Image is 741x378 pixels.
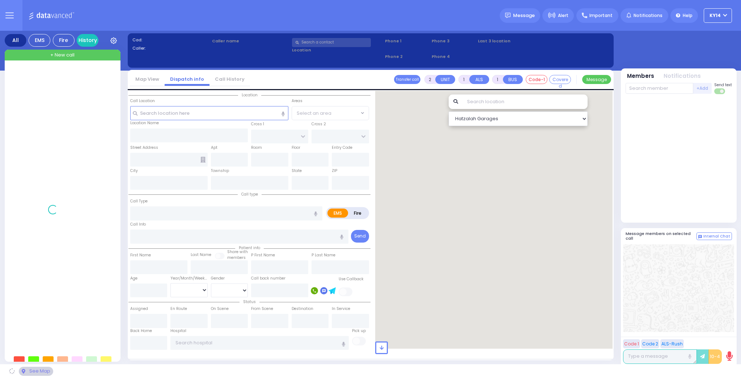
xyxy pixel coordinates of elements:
button: ALS-Rush [660,339,684,348]
div: All [5,34,26,47]
label: Call Info [130,222,146,227]
label: First Name [130,252,151,258]
label: Room [251,145,262,151]
label: Use Callback [339,276,364,282]
span: KY14 [710,12,721,19]
input: Search a contact [292,38,371,47]
span: Phone 2 [385,54,429,60]
label: Age [130,276,137,281]
label: Caller name [212,38,289,44]
span: Status [240,299,259,304]
label: Call back number [251,276,285,281]
span: Send text [714,82,732,88]
label: In Service [332,306,350,312]
span: Phone 1 [385,38,429,44]
div: Fire [53,34,75,47]
label: Back Home [130,328,152,334]
span: Help [683,12,693,19]
button: Internal Chat [696,232,732,240]
span: Phone 4 [432,54,476,60]
span: Important [589,12,613,19]
button: Notifications [664,72,701,80]
img: Logo [29,11,77,20]
label: Floor [292,145,300,151]
label: Areas [292,98,302,104]
img: comment-alt.png [698,235,702,239]
span: Notifications [634,12,662,19]
a: History [77,34,98,47]
button: Code 2 [641,339,659,348]
a: Call History [209,76,250,83]
small: Share with [227,249,248,255]
input: Search member [626,83,693,94]
a: Dispatch info [165,76,209,83]
label: Call Location [130,98,155,104]
label: Pick up [352,328,366,334]
label: Hospital [170,328,186,334]
span: Patient info [235,245,264,251]
span: Location [238,92,261,98]
button: Covered [549,75,571,84]
button: UNIT [435,75,455,84]
label: Apt [211,145,217,151]
label: Caller: [132,45,210,51]
label: Cad: [132,37,210,43]
span: Alert [558,12,568,19]
label: Turn off text [714,88,726,95]
label: Last 3 location [478,38,543,44]
label: Destination [292,306,313,312]
label: Cross 2 [312,121,326,127]
label: On Scene [211,306,229,312]
input: Search hospital [170,336,349,350]
button: BUS [503,75,523,84]
span: Other building occupants [200,157,206,163]
button: Members [627,72,654,80]
a: Map View [130,76,165,83]
button: Transfer call [394,75,420,84]
label: Township [211,168,229,174]
span: Select an area [297,110,331,117]
label: En Route [170,306,187,312]
label: Fire [348,209,368,218]
div: See map [19,367,53,376]
input: Search location [462,94,588,109]
span: members [227,255,246,260]
div: Year/Month/Week/Day [170,276,208,281]
button: ALS [469,75,489,84]
button: KY14 [704,8,732,23]
label: City [130,168,138,174]
label: Location Name [130,120,159,126]
label: ZIP [332,168,337,174]
label: Assigned [130,306,148,312]
label: Cross 1 [251,121,264,127]
button: Send [351,230,369,243]
label: Entry Code [332,145,352,151]
label: Street Address [130,145,158,151]
label: Location [292,47,383,53]
img: message.svg [505,13,511,18]
h5: Message members on selected call [626,231,696,241]
span: Message [513,12,535,19]
span: Internal Chat [703,234,730,239]
label: P Last Name [312,252,335,258]
button: Code 1 [623,339,640,348]
input: Search location here [130,106,288,120]
label: Gender [211,276,225,281]
label: From Scene [251,306,273,312]
button: Message [582,75,611,84]
label: Last Name [191,252,211,258]
button: Code-1 [526,75,547,84]
span: Call type [238,192,262,197]
label: EMS [327,209,348,218]
label: Call Type [130,198,148,204]
span: Phone 3 [432,38,476,44]
span: + New call [50,51,75,59]
label: State [292,168,302,174]
label: P First Name [251,252,275,258]
div: EMS [29,34,50,47]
